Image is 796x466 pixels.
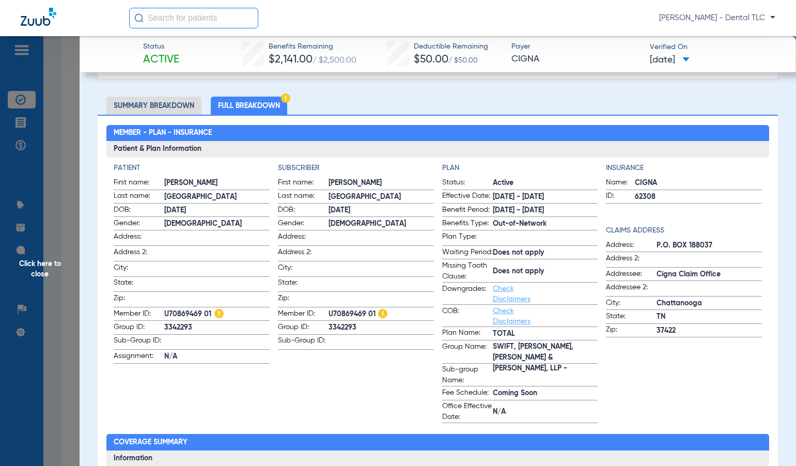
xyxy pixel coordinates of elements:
[329,309,434,320] span: U70869469 01
[606,177,635,190] span: Name:
[414,41,488,52] span: Deductible Remaining
[114,163,270,174] h4: Patient
[114,308,164,321] span: Member ID:
[164,351,270,362] span: N/A
[278,163,434,174] h4: Subscriber
[278,177,329,190] span: First name:
[329,192,434,203] span: [GEOGRAPHIC_DATA]
[278,231,329,245] span: Address:
[313,56,356,65] span: / $2,500.00
[21,8,56,26] img: Zuub Logo
[442,341,493,363] span: Group Name:
[114,277,164,291] span: State:
[114,177,164,190] span: First name:
[269,41,356,52] span: Benefits Remaining
[114,191,164,203] span: Last name:
[635,192,762,203] span: 62308
[659,13,775,23] span: [PERSON_NAME] - Dental TLC
[442,231,493,245] span: Plan Type:
[606,163,762,174] h4: Insurance
[493,352,598,363] span: SWIFT, [PERSON_NAME], [PERSON_NAME] & [PERSON_NAME], LLP -
[164,322,270,333] span: 3342293
[511,41,641,52] span: Payer
[442,260,493,282] span: Missing Tooth Clause:
[114,335,164,349] span: Sub-Group ID:
[329,322,434,333] span: 3342293
[211,97,287,115] li: Full Breakdown
[442,328,493,340] span: Plan Name:
[493,266,598,277] span: Does not apply
[278,205,329,217] span: DOB:
[650,54,690,67] span: [DATE]
[269,54,313,65] span: $2,141.00
[657,298,762,309] span: Chattanooga
[442,401,493,423] span: Office Effective Date:
[214,309,224,318] img: Hazard
[493,388,598,399] span: Coming Soon
[442,284,493,304] span: Downgrades:
[442,387,493,400] span: Fee Schedule:
[278,191,329,203] span: Last name:
[114,293,164,307] span: Zip:
[329,178,434,189] span: [PERSON_NAME]
[493,219,598,229] span: Out-of-Network
[493,205,598,216] span: [DATE] - [DATE]
[164,309,270,320] span: U70869469 01
[278,335,329,349] span: Sub-Group ID:
[493,285,530,303] a: Check Disclaimers
[493,192,598,203] span: [DATE] - [DATE]
[442,364,493,386] span: Sub-group Name:
[329,205,434,216] span: [DATE]
[114,218,164,230] span: Gender:
[657,269,762,280] span: Cigna Claim Office
[329,219,434,229] span: [DEMOGRAPHIC_DATA]
[657,240,762,251] span: P.O. BOX 188037
[606,324,657,337] span: Zip:
[442,163,598,174] h4: Plan
[278,308,329,321] span: Member ID:
[134,13,144,23] img: Search Icon
[143,41,179,52] span: Status
[106,97,201,115] li: Summary Breakdown
[278,247,329,261] span: Address 2:
[442,191,493,203] span: Effective Date:
[493,247,598,258] span: Does not apply
[129,8,258,28] input: Search for patients
[493,407,598,417] span: N/A
[657,325,762,336] span: 37422
[106,141,769,158] h3: Patient & Plan Information
[448,57,478,64] span: / $50.00
[606,298,657,310] span: City:
[442,218,493,230] span: Benefits Type:
[114,231,164,245] span: Address:
[493,178,598,189] span: Active
[278,322,329,334] span: Group ID:
[114,322,164,334] span: Group ID:
[606,240,657,252] span: Address:
[442,177,493,190] span: Status:
[744,416,796,466] iframe: Chat Widget
[164,192,270,203] span: [GEOGRAPHIC_DATA]
[278,218,329,230] span: Gender:
[635,178,762,189] span: CIGNA
[143,53,179,67] span: Active
[442,306,493,327] span: COB:
[378,309,387,318] img: Hazard
[278,293,329,307] span: Zip:
[606,269,657,281] span: Addressee:
[442,205,493,217] span: Benefit Period:
[606,311,657,323] span: State:
[442,247,493,259] span: Waiting Period:
[106,434,769,451] h2: Coverage Summary
[493,329,598,339] span: TOTAL
[650,42,779,53] span: Verified On
[414,54,448,65] span: $50.00
[278,277,329,291] span: State:
[606,225,762,236] h4: Claims Address
[606,253,657,267] span: Address 2:
[511,53,641,66] span: CIGNA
